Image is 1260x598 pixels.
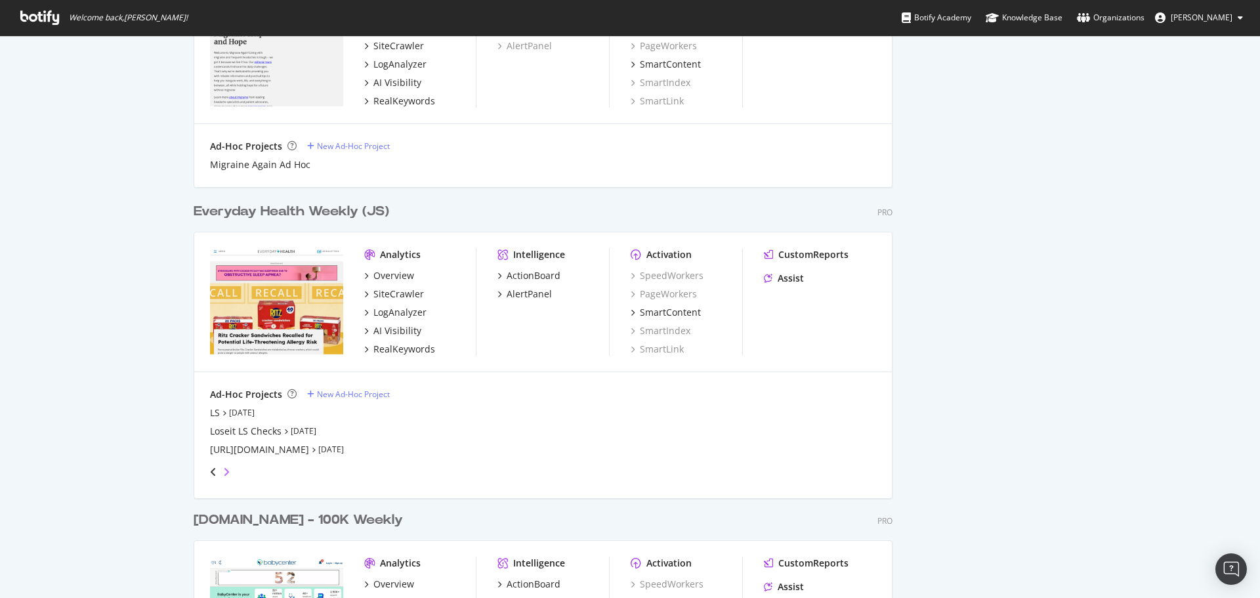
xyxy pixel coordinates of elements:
[307,389,390,400] a: New Ad-Hoc Project
[210,425,282,438] a: Loseit LS Checks
[373,578,414,591] div: Overview
[507,288,552,301] div: AlertPanel
[631,58,701,71] a: SmartContent
[364,269,414,282] a: Overview
[513,248,565,261] div: Intelligence
[631,269,703,282] a: SpeedWorkers
[373,95,435,108] div: RealKeywords
[194,511,408,530] a: [DOMAIN_NAME] - 100K Weekly
[307,140,390,152] a: New Ad-Hoc Project
[1077,11,1144,24] div: Organizations
[364,343,435,356] a: RealKeywords
[631,95,684,108] a: SmartLink
[631,343,684,356] a: SmartLink
[205,461,222,482] div: angle-left
[194,511,403,530] div: [DOMAIN_NAME] - 100K Weekly
[364,39,424,53] a: SiteCrawler
[497,578,560,591] a: ActionBoard
[877,515,892,526] div: Pro
[291,425,316,437] a: [DATE]
[364,95,435,108] a: RealKeywords
[764,557,849,570] a: CustomReports
[373,39,424,53] div: SiteCrawler
[764,580,804,593] a: Assist
[373,76,421,89] div: AI Visibility
[764,248,849,261] a: CustomReports
[1171,12,1232,23] span: Bill Elward
[373,58,427,71] div: LogAnalyzer
[229,407,255,418] a: [DATE]
[317,389,390,400] div: New Ad-Hoc Project
[210,140,282,153] div: Ad-Hoc Projects
[497,269,560,282] a: ActionBoard
[631,324,690,337] a: SmartIndex
[640,306,701,319] div: SmartContent
[364,58,427,71] a: LogAnalyzer
[318,444,344,455] a: [DATE]
[380,248,421,261] div: Analytics
[210,406,220,419] a: LS
[373,343,435,356] div: RealKeywords
[69,12,188,23] span: Welcome back, [PERSON_NAME] !
[640,58,701,71] div: SmartContent
[1144,7,1253,28] button: [PERSON_NAME]
[902,11,971,24] div: Botify Academy
[373,269,414,282] div: Overview
[194,202,389,221] div: Everyday Health Weekly (JS)
[210,248,343,354] img: everydayhealth.com
[380,557,421,570] div: Analytics
[364,324,421,337] a: AI Visibility
[631,39,697,53] a: PageWorkers
[631,578,703,591] a: SpeedWorkers
[210,443,309,456] a: [URL][DOMAIN_NAME]
[513,557,565,570] div: Intelligence
[210,388,282,401] div: Ad-Hoc Projects
[497,288,552,301] a: AlertPanel
[986,11,1062,24] div: Knowledge Base
[194,202,394,221] a: Everyday Health Weekly (JS)
[1215,553,1247,585] div: Open Intercom Messenger
[764,272,804,285] a: Assist
[507,578,560,591] div: ActionBoard
[507,269,560,282] div: ActionBoard
[778,557,849,570] div: CustomReports
[364,76,421,89] a: AI Visibility
[373,288,424,301] div: SiteCrawler
[778,272,804,285] div: Assist
[373,306,427,319] div: LogAnalyzer
[364,288,424,301] a: SiteCrawler
[646,248,692,261] div: Activation
[631,76,690,89] a: SmartIndex
[497,39,552,53] a: AlertPanel
[364,578,414,591] a: Overview
[210,158,310,171] a: Migraine Again Ad Hoc
[364,306,427,319] a: LogAnalyzer
[631,288,697,301] a: PageWorkers
[877,207,892,218] div: Pro
[317,140,390,152] div: New Ad-Hoc Project
[373,324,421,337] div: AI Visibility
[646,557,692,570] div: Activation
[778,248,849,261] div: CustomReports
[778,580,804,593] div: Assist
[631,306,701,319] a: SmartContent
[222,465,231,479] div: angle-right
